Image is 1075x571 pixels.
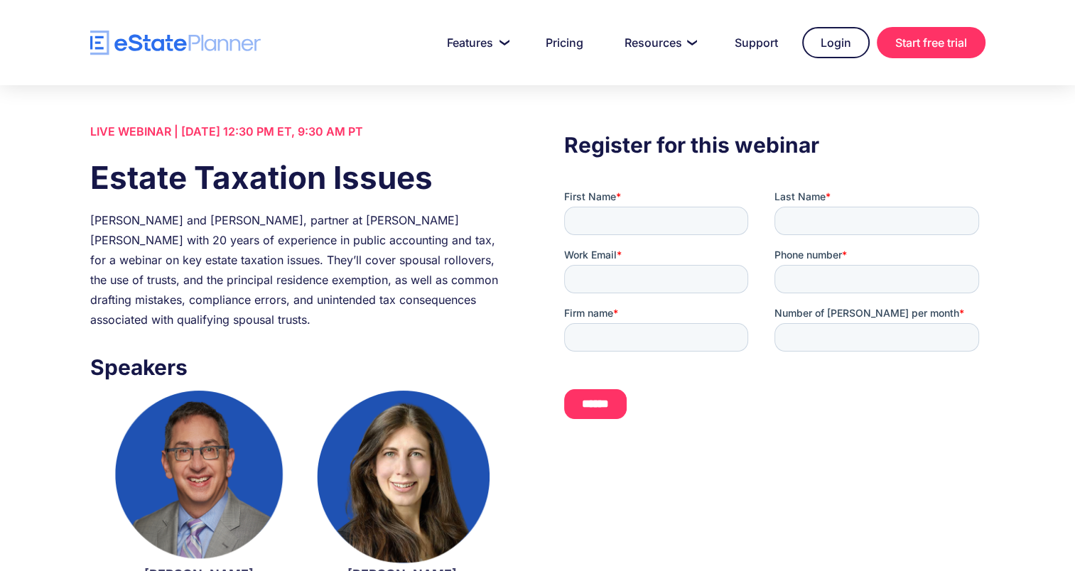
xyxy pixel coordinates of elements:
h3: Register for this webinar [564,129,985,161]
h1: Estate Taxation Issues [90,156,511,200]
a: Start free trial [877,27,985,58]
iframe: Form 0 [564,190,985,431]
div: LIVE WEBINAR | [DATE] 12:30 PM ET, 9:30 AM PT [90,121,511,141]
a: home [90,31,261,55]
a: Features [430,28,522,57]
a: Login [802,27,870,58]
a: Resources [607,28,711,57]
div: [PERSON_NAME] and [PERSON_NAME], partner at [PERSON_NAME] [PERSON_NAME] with 20 years of experien... [90,210,511,330]
a: Pricing [529,28,600,57]
h3: Speakers [90,351,511,384]
a: Support [718,28,795,57]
